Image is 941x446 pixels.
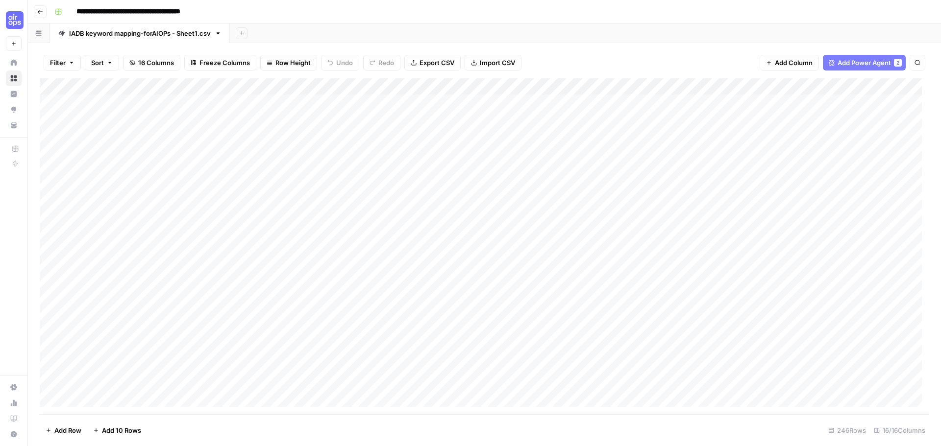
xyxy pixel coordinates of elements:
a: Settings [6,379,22,395]
button: Export CSV [404,55,461,70]
span: Import CSV [480,58,515,68]
a: Insights [6,86,22,102]
button: Add 10 Rows [87,423,147,438]
a: Browse [6,70,22,86]
button: Undo [321,55,359,70]
span: Add 10 Rows [102,425,141,435]
button: Add Column [760,55,819,70]
button: Row Height [260,55,317,70]
a: Opportunities [6,102,22,117]
span: Add Row [54,425,81,435]
span: Sort [91,58,104,68]
a: Home [6,55,22,70]
span: Add Power Agent [838,58,891,68]
a: Usage [6,395,22,411]
div: 2 [894,59,902,67]
button: Add Power Agent2 [823,55,906,70]
span: 2 [896,59,899,67]
a: Your Data [6,117,22,133]
span: Freeze Columns [199,58,250,68]
button: Filter [44,55,81,70]
button: Sort [85,55,119,70]
div: 16/16 Columns [870,423,929,438]
span: Undo [336,58,353,68]
button: Workspace: September Cohort [6,8,22,32]
button: Add Row [40,423,87,438]
img: September Cohort Logo [6,11,24,29]
button: Help + Support [6,426,22,442]
span: Row Height [275,58,311,68]
button: Import CSV [465,55,521,70]
button: 16 Columns [123,55,180,70]
button: Redo [363,55,400,70]
a: IADB keyword mapping-forAIOPs - Sheet1.csv [50,23,230,43]
span: Export CSV [420,58,454,68]
div: 246 Rows [824,423,870,438]
span: 16 Columns [138,58,174,68]
span: Filter [50,58,66,68]
span: Redo [378,58,394,68]
a: Learning Hub [6,411,22,426]
button: Freeze Columns [184,55,256,70]
div: IADB keyword mapping-forAIOPs - Sheet1.csv [69,28,211,38]
span: Add Column [775,58,813,68]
